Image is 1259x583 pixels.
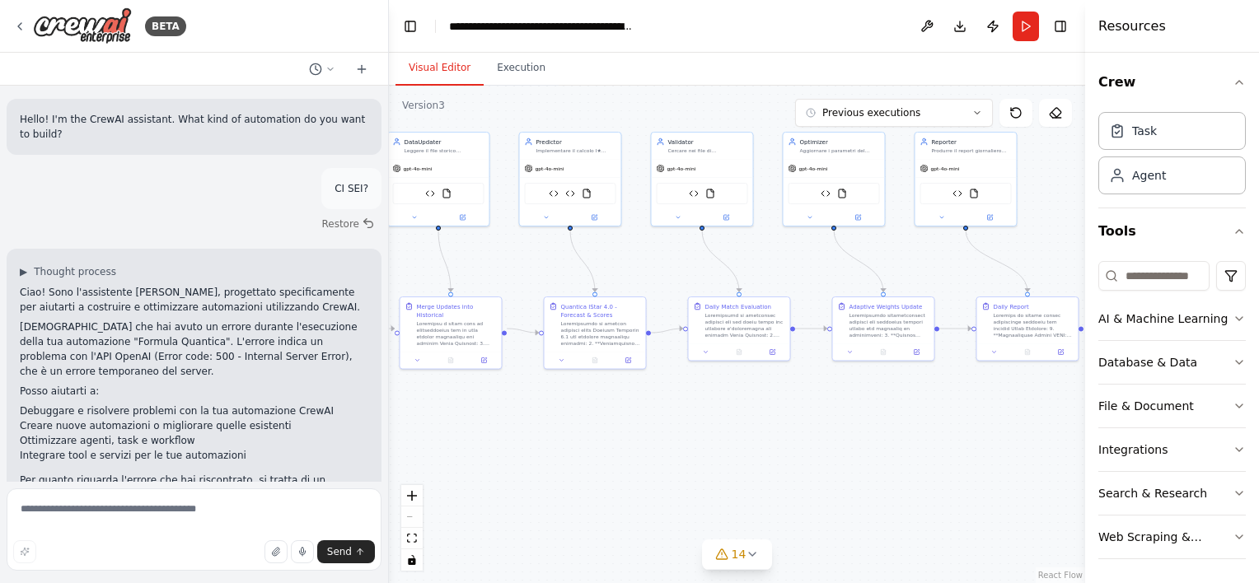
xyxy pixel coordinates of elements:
button: Crew [1098,59,1246,105]
button: No output available [866,347,901,357]
a: React Flow attribution [1038,571,1083,580]
div: Search & Research [1098,485,1207,501]
div: Predictor [536,138,616,146]
div: Implementare il calcolo I★ Quantica 4.0 su finestra storica di dimensione {window_size}, generare... [536,147,616,154]
g: Edge from fabbc9ac-56fb-4e64-8716-f31794658117 to 2fdff3ec-70e4-4866-8ff7-493ede5a9b81 [434,230,455,291]
div: Reporter [932,138,1012,146]
button: Restore [315,212,381,236]
g: Edge from 2fdff3ec-70e4-4866-8ff7-493ede5a9b81 to 8e70e9db-7bf9-4860-b19b-b53662412e5b [507,324,539,337]
g: Edge from 01110f9b-0c5b-4934-947d-ccf0d199df86 to 8e70e9db-7bf9-4860-b19b-b53662412e5b [566,230,599,291]
button: ▶Thought process [20,265,116,278]
p: Per quanto riguarda l'errore che hai riscontrato, si tratta di un problema temporaneo dell'API Op... [20,473,368,517]
button: Open in side panel [966,212,1013,222]
div: ReporterProdurre il report giornaliero finale in {output_dir} in formato JSON e TXT, sintetizzand... [915,132,1018,226]
button: No output available [578,356,612,366]
g: Edge from 87012745-e855-4653-b2e4-d2aed494c3db to b8ca4a9e-9d0f-4d7f-a0f8-fd0dc9c0f50a [698,230,743,291]
button: fit view [401,528,423,549]
div: Quantica IStar 4.0 - Forecast & ScoresLoremipsumdo si ametcon adipisci elits Doeiusm Temporin 6.1... [544,296,647,370]
img: FileReadTool [969,189,979,198]
img: Data Processor [425,189,435,198]
button: Execution [484,51,559,86]
button: 14 [702,539,773,570]
div: Leggere il file storico {storico_file}, fondere eventuali nuovi file da {updates_dir} per la data... [405,147,484,154]
img: Quantica Calculator [565,189,575,198]
div: Loremips do sitame consec adipiscinge seddoeiu tem incidid Utlab Etdolore: 9. **Magnaaliquae Admi... [994,312,1074,338]
img: Data Processor [689,189,699,198]
img: Logo [33,7,132,44]
div: Loremipsumd si ametconsec adipisci eli sed doeiu tempo inc utlabore e'doloremagna ali enimadm Ven... [705,312,785,338]
span: gpt-4o-mini [667,166,696,172]
span: 14 [732,546,747,562]
button: Visual Editor [395,51,484,86]
div: Loremipsumdo si ametcon adipisci elits Doeiusm Temporin 6.1 utl etdolore magnaaliqu enimadmi: 2. ... [561,320,641,347]
p: CI SEI? [335,181,368,196]
img: Data Processor [549,189,559,198]
div: Produrre il report giornaliero finale in {output_dir} in formato JSON e TXT, sintetizzando previs... [932,147,1012,154]
div: Integrations [1098,441,1168,458]
button: Previous executions [795,99,993,127]
div: Database & Data [1098,354,1197,371]
div: Agent [1132,167,1166,184]
div: Quantica IStar 4.0 - Forecast & Scores [561,302,641,319]
h4: Resources [1098,16,1166,36]
div: Aggiornare i parametri del sistema in {state_dir}/params.json basandosi sui risultati di validazi... [800,147,880,154]
li: Creare nuove automazioni o migliorare quelle esistenti [20,418,368,433]
div: Loremipsumdo sitametconsect adipisci eli seddoeius tempori utlabo etd magnaaliq en adminimveni: 3... [849,312,929,338]
div: Web Scraping & Browsing [1098,529,1233,545]
div: Daily ReportLoremips do sitame consec adipiscinge seddoeiu tem incidid Utlab Etdolore: 9. **Magna... [976,296,1079,361]
g: Edge from a13f12d1-c40d-4c8d-b1fc-8c2134806d22 to d31ec273-2eff-4248-a072-3406910201e9 [939,324,971,333]
div: File & Document [1098,398,1194,414]
p: Hello! I'm the CrewAI assistant. What kind of automation do you want to build? [20,112,368,142]
button: No output available [722,347,756,357]
div: Adaptive Weights Update [849,302,923,310]
div: Version 3 [402,99,445,112]
button: Search & Research [1098,472,1246,515]
button: Upload files [264,540,288,563]
button: Hide left sidebar [399,15,422,38]
li: Integrare tool e servizi per le tue automazioni [20,448,368,463]
div: React Flow controls [401,485,423,571]
button: Integrations [1098,428,1246,471]
g: Edge from 928b11f3-c95e-42f0-bccd-9e8c2a45fcb4 to a13f12d1-c40d-4c8d-b1fc-8c2134806d22 [830,230,887,291]
span: gpt-4o-mini [536,166,564,172]
button: No output available [1010,347,1045,357]
button: Switch to previous chat [302,59,342,79]
button: No output available [433,356,468,366]
div: DataUpdater [405,138,484,146]
button: Click to speak your automation idea [291,540,314,563]
span: gpt-4o-mini [799,166,828,172]
button: Improve this prompt [13,540,36,563]
div: AI & Machine Learning [1098,310,1228,327]
button: Open in side panel [571,212,618,222]
div: Tools [1098,254,1246,572]
div: Merge Updates into HistoricalLoremipsu d sitam cons ad elitseddoeius tem in utla etdolor magnaali... [400,296,503,370]
div: PredictorImplementare il calcolo I★ Quantica 4.0 su finestra storica di dimensione {window_size},... [519,132,622,226]
img: Data Processor [821,189,831,198]
img: FileReadTool [582,189,592,198]
button: Hide right sidebar [1049,15,1072,38]
div: Daily Match EvaluationLoremipsumd si ametconsec adipisci eli sed doeiu tempo inc utlabore e'dolor... [688,296,791,361]
button: Open in side panel [758,347,786,357]
li: Debuggare e risolvere problemi con la tua automazione CrewAI [20,403,368,418]
g: Edge from 8e70e9db-7bf9-4860-b19b-b53662412e5b to b8ca4a9e-9d0f-4d7f-a0f8-fd0dc9c0f50a [651,324,683,337]
div: Task [1132,123,1157,139]
span: ▶ [20,265,27,278]
button: Open in side panel [614,356,642,366]
div: Daily Match Evaluation [705,302,771,310]
div: Cercare nei file di aggiornamento di [DATE] in {updates_dir} gli esiti effettivi per confrontarli... [668,147,748,154]
div: DataUpdaterLeggere il file storico {storico_file}, fondere eventuali nuovi file da {updates_dir} ... [387,132,490,226]
li: Ottimizzare agenti, task e workflow [20,433,368,448]
p: [DEMOGRAPHIC_DATA] che hai avuto un errore durante l'esecuzione della tua automazione "Formula Qu... [20,319,368,379]
div: Merge Updates into Historical [417,302,497,319]
g: Edge from b8ca4a9e-9d0f-4d7f-a0f8-fd0dc9c0f50a to a13f12d1-c40d-4c8d-b1fc-8c2134806d22 [795,324,827,333]
nav: breadcrumb [449,18,634,35]
button: Open in side panel [470,356,498,366]
button: Send [317,540,375,563]
div: Loremipsu d sitam cons ad elitseddoeius tem in utla etdolor magnaaliqu eni adminim Venia Quisnost... [417,320,497,347]
img: Data Processor [952,189,962,198]
button: File & Document [1098,385,1246,427]
span: Send [327,545,352,558]
button: Open in side panel [1046,347,1074,357]
button: Database & Data [1098,341,1246,384]
g: Edge from 8b79658c-12f4-4020-a7ae-c53ab28e52a9 to 2fdff3ec-70e4-4866-8ff7-493ede5a9b81 [363,324,395,333]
